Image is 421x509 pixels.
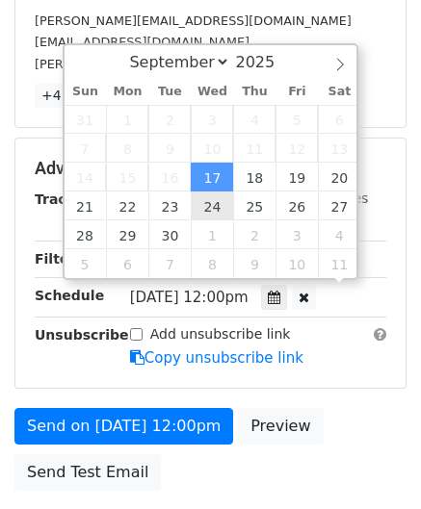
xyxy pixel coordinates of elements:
span: Sun [65,86,107,98]
span: October 6, 2025 [106,249,148,278]
a: Send on [DATE] 12:00pm [14,408,233,445]
span: October 10, 2025 [276,249,318,278]
h5: Advanced [35,158,386,179]
a: Copy unsubscribe link [130,349,303,367]
small: [PERSON_NAME][EMAIL_ADDRESS][DOMAIN_NAME] [35,13,352,28]
span: August 31, 2025 [65,105,107,134]
small: [PERSON_NAME][EMAIL_ADDRESS][DOMAIN_NAME] [35,57,352,71]
strong: Unsubscribe [35,327,129,343]
span: September 25, 2025 [233,191,276,220]
span: September 5, 2025 [276,105,318,134]
span: September 16, 2025 [148,163,191,191]
label: Add unsubscribe link [150,324,291,344]
span: Fri [276,86,318,98]
span: September 19, 2025 [276,163,318,191]
span: September 29, 2025 [106,220,148,249]
span: October 7, 2025 [148,249,191,278]
span: September 23, 2025 [148,191,191,220]
span: October 2, 2025 [233,220,276,249]
span: September 22, 2025 [106,191,148,220]
strong: Filters [35,251,84,267]
a: Preview [238,408,323,445]
span: September 1, 2025 [106,105,148,134]
span: Tue [148,86,191,98]
span: September 11, 2025 [233,134,276,163]
span: October 8, 2025 [191,249,233,278]
span: September 9, 2025 [148,134,191,163]
span: September 14, 2025 [65,163,107,191]
iframe: Chat Widget [325,417,421,509]
span: September 18, 2025 [233,163,276,191]
span: Wed [191,86,233,98]
small: [EMAIL_ADDRESS][DOMAIN_NAME] [35,35,250,49]
span: September 28, 2025 [65,220,107,249]
span: October 9, 2025 [233,249,276,278]
span: September 10, 2025 [191,134,233,163]
span: September 20, 2025 [318,163,360,191]
span: September 27, 2025 [318,191,360,220]
span: October 5, 2025 [65,249,107,278]
span: October 1, 2025 [191,220,233,249]
span: October 3, 2025 [276,220,318,249]
span: September 2, 2025 [148,105,191,134]
span: Sat [318,86,360,98]
span: September 26, 2025 [276,191,318,220]
input: Year [230,53,300,71]
strong: Tracking [35,191,99,207]
span: September 7, 2025 [65,134,107,163]
span: September 12, 2025 [276,134,318,163]
a: Send Test Email [14,454,161,491]
span: September 30, 2025 [148,220,191,249]
span: September 4, 2025 [233,105,276,134]
span: September 21, 2025 [65,191,107,220]
span: September 8, 2025 [106,134,148,163]
strong: Schedule [35,288,104,303]
span: September 17, 2025 [191,163,233,191]
span: October 4, 2025 [318,220,360,249]
span: September 6, 2025 [318,105,360,134]
span: September 15, 2025 [106,163,148,191]
span: September 13, 2025 [318,134,360,163]
a: +47 more [35,84,116,108]
span: September 24, 2025 [191,191,233,220]
span: Mon [106,86,148,98]
span: Thu [233,86,276,98]
span: October 11, 2025 [318,249,360,278]
span: September 3, 2025 [191,105,233,134]
span: [DATE] 12:00pm [130,289,249,306]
